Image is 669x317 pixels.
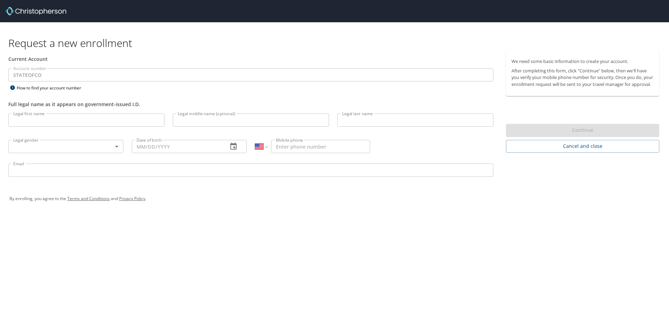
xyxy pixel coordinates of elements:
[119,196,145,201] a: Privacy Policy
[8,101,493,108] div: Full legal name as it appears on government-issued I.D.
[512,68,654,88] p: After completing this form, click "Continue" below, then we'll have you verify your mobile phone ...
[271,140,370,153] input: Enter phone number
[9,190,660,207] div: By enrolling, you agree to the and .
[8,36,665,50] h1: Request a new enrollment
[512,58,654,65] p: We need some basic information to create your account.
[512,142,654,151] span: Cancel and close
[132,140,222,153] input: MM/DD/YYYY
[506,140,659,153] button: Cancel and close
[8,84,95,92] div: How to find your account number
[8,55,493,63] div: Current Account
[6,7,66,15] img: cbt logo
[67,196,110,201] a: Terms and Conditions
[8,140,123,153] div: ​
